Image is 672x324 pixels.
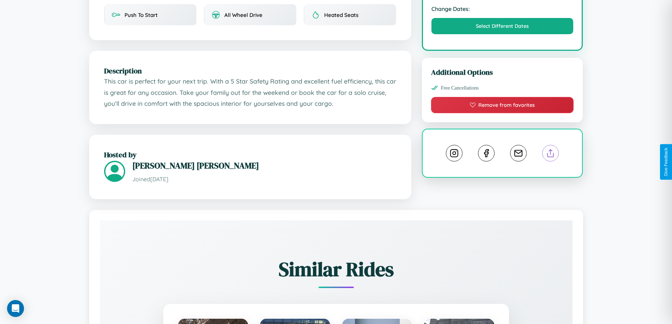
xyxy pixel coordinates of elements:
div: Give Feedback [664,148,668,176]
strong: Change Dates: [431,5,574,12]
span: Heated Seats [324,12,358,18]
h3: Additional Options [431,67,574,77]
span: All Wheel Drive [224,12,262,18]
span: Push To Start [125,12,158,18]
button: Remove from favorites [431,97,574,113]
h2: Hosted by [104,149,396,160]
p: This car is perfect for your next trip. With a 5 Star Safety Rating and excellent fuel efficiency... [104,76,396,109]
div: Open Intercom Messenger [7,300,24,317]
p: Joined [DATE] [132,174,396,184]
h2: Description [104,66,396,76]
button: Select Different Dates [431,18,574,34]
span: Free Cancellations [441,85,479,91]
h2: Similar Rides [125,256,548,283]
h3: [PERSON_NAME] [PERSON_NAME] [132,160,396,171]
